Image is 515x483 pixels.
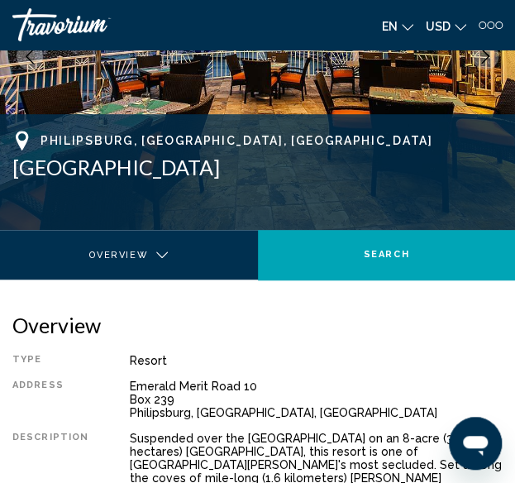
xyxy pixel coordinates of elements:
span: USD [426,20,451,33]
div: Emerald Merit Road 10 Box 239 Philipsburg, [GEOGRAPHIC_DATA], [GEOGRAPHIC_DATA] [130,380,503,419]
button: Previous image [17,43,43,69]
span: en [382,20,398,33]
span: Search [363,249,409,260]
div: Resort [130,354,503,367]
div: Type [12,354,88,367]
span: Philipsburg, [GEOGRAPHIC_DATA], [GEOGRAPHIC_DATA] [41,134,432,147]
h2: Overview [12,313,503,337]
iframe: Button to launch messaging window [449,417,502,470]
div: Address [12,380,88,419]
button: Change currency [426,14,466,38]
h1: [GEOGRAPHIC_DATA] [12,155,503,179]
button: Next image [472,43,498,69]
a: Travorium [12,8,250,41]
button: Change language [382,14,413,38]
